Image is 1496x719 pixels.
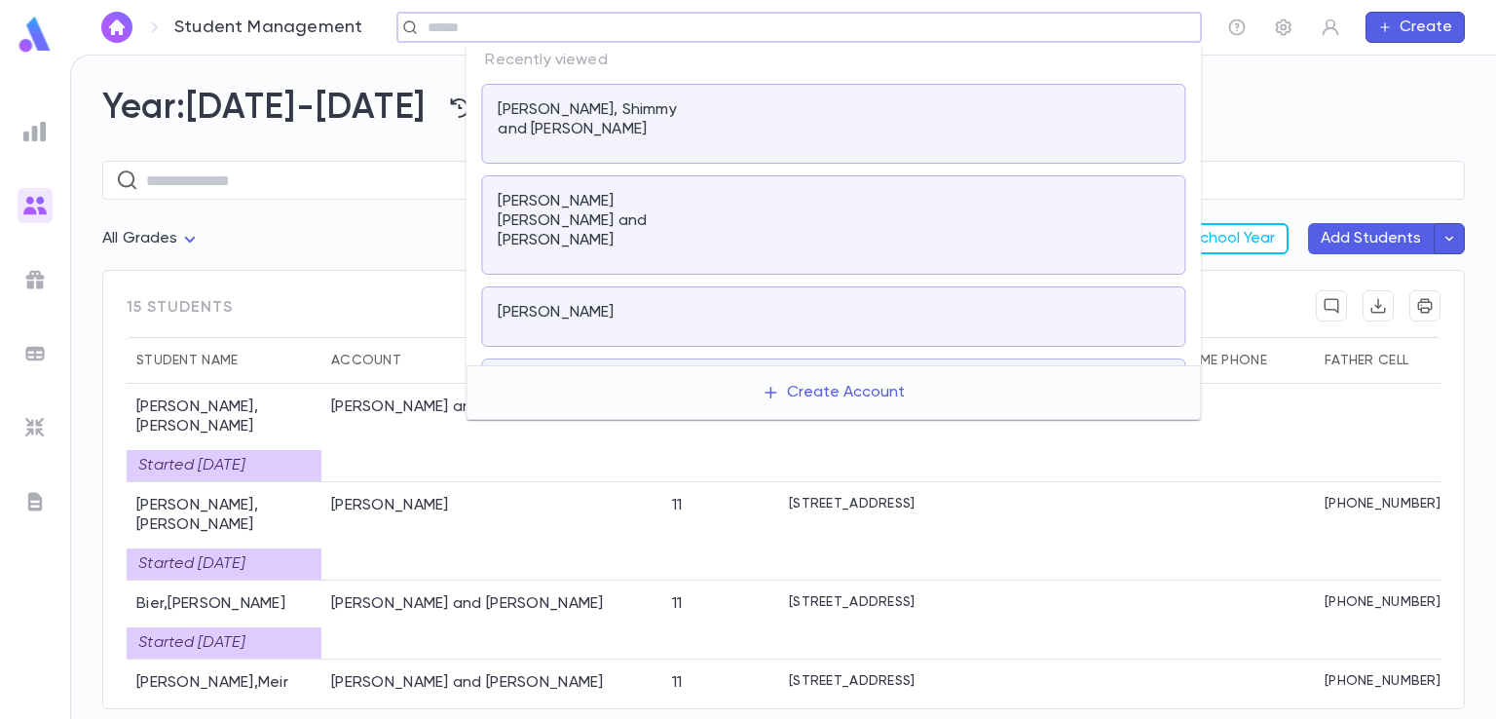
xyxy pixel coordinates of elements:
[23,342,47,365] img: batches_grey.339ca447c9d9533ef1741baa751efc33.svg
[127,627,321,659] div: Start ed [DATE]
[672,594,683,614] div: 11
[789,673,915,689] p: [STREET_ADDRESS]
[672,496,683,515] div: 11
[1325,594,1440,610] p: [PHONE_NUMBER]
[105,19,129,35] img: home_white.a664292cf8c1dea59945f0da9f25487c.svg
[102,231,178,246] span: All Grades
[1308,223,1434,254] button: Add Students
[136,337,238,384] div: Student Name
[498,192,698,250] p: [PERSON_NAME] [PERSON_NAME] and [PERSON_NAME]
[1325,496,1440,511] p: [PHONE_NUMBER]
[127,290,233,337] span: 15 students
[789,594,915,610] p: [STREET_ADDRESS]
[1365,12,1465,43] button: Create
[23,416,47,439] img: imports_grey.530a8a0e642e233f2baf0ef88e8c9fcb.svg
[331,673,604,693] div: Blate, Moshe Chaim and Penina
[331,337,401,384] div: Account
[127,450,321,481] div: Start ed [DATE]
[127,549,321,580] div: Start ed [DATE]
[23,194,47,217] img: students_gradient.3b4df2a2b995ef5086a14d9e1675a5ee.svg
[174,17,362,38] p: Student Management
[1178,337,1267,384] div: Home Phone
[789,496,915,511] p: [STREET_ADDRESS]
[136,496,312,580] div: [PERSON_NAME] , [PERSON_NAME]
[16,16,55,54] img: logo
[23,120,47,143] img: reports_grey.c525e4749d1bce6a11f5fe2a8de1b229.svg
[136,594,312,659] div: Bier , [PERSON_NAME]
[1315,337,1461,384] div: Father Cell
[1169,337,1315,384] div: Home Phone
[321,337,662,384] div: Account
[23,268,47,291] img: campaigns_grey.99e729a5f7ee94e3726e6486bddda8f1.svg
[466,43,1201,78] p: Recently viewed
[102,220,202,258] div: All Grades
[23,490,47,513] img: letters_grey.7941b92b52307dd3b8a917253454ce1c.svg
[746,374,920,411] button: Create Account
[331,594,604,614] div: Bier, Yaakov and Aydel
[127,337,321,384] div: Student Name
[102,87,1465,130] h2: Year: [DATE]-[DATE]
[1325,673,1440,689] p: [PHONE_NUMBER]
[498,303,614,322] p: [PERSON_NAME]
[1325,337,1408,384] div: Father Cell
[331,397,604,417] div: Allgood, Adam and Chava
[498,100,698,139] p: [PERSON_NAME], Shimmy and [PERSON_NAME]
[136,397,312,481] div: [PERSON_NAME] , [PERSON_NAME]
[331,496,449,515] div: Armin, Ronen
[672,673,683,693] div: 11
